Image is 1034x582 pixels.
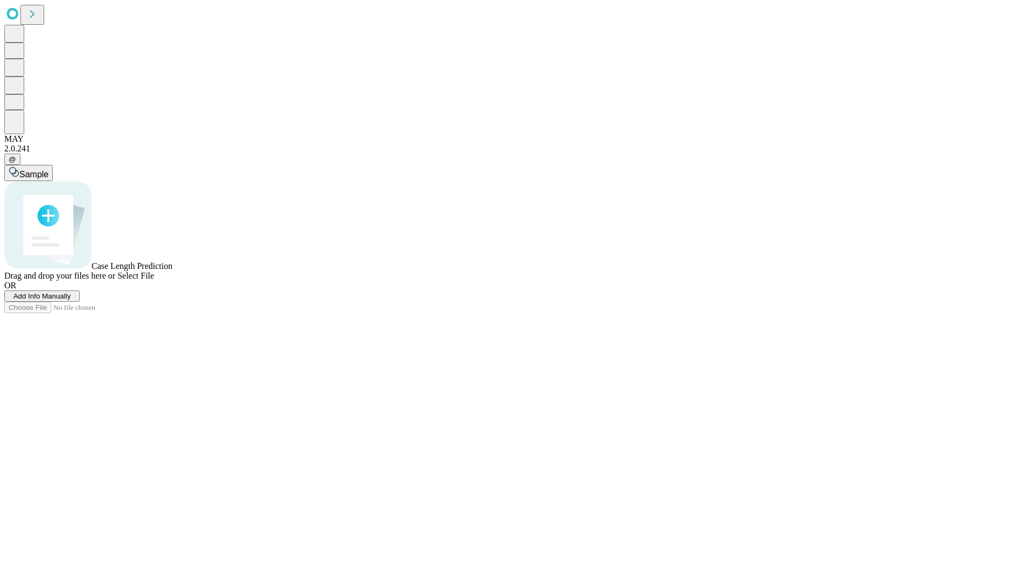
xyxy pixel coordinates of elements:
span: OR [4,281,16,290]
button: Add Info Manually [4,290,80,302]
span: Add Info Manually [13,292,71,300]
div: 2.0.241 [4,144,1030,154]
span: Sample [19,170,48,179]
span: @ [9,155,16,163]
span: Case Length Prediction [92,261,172,271]
button: @ [4,154,20,165]
div: MAY [4,134,1030,144]
span: Drag and drop your files here or [4,271,115,280]
span: Select File [117,271,154,280]
button: Sample [4,165,53,181]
